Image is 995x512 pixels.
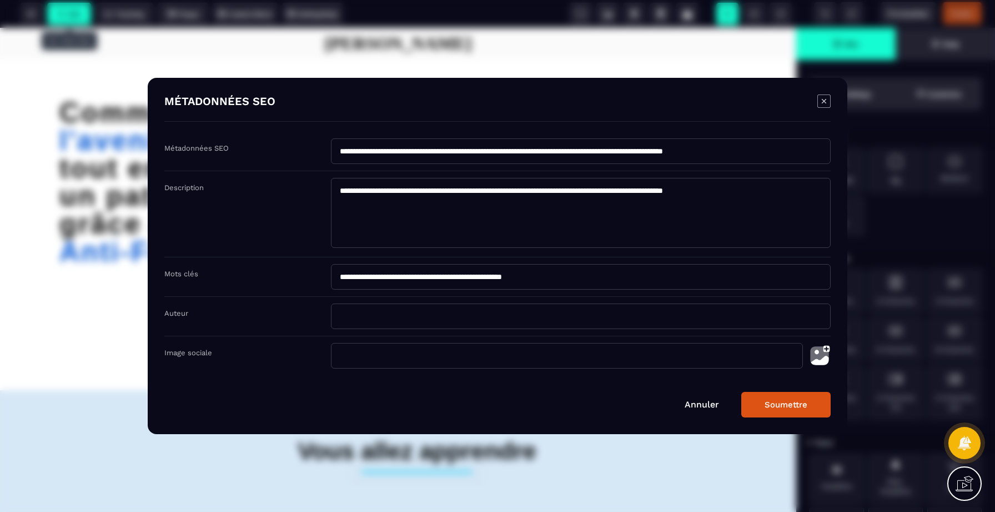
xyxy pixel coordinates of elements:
[164,144,229,152] label: Métadonnées SEO
[252,377,582,397] span: Dans cette vidéo puissante de 15 minutes
[164,309,188,317] label: Auteur
[59,71,398,238] div: Comment tout en développant un patrimoine solide grâce au
[46,415,788,438] h1: Vous allez apprendre
[685,399,719,410] a: Annuler
[164,270,198,278] label: Mots clés
[164,95,275,110] h4: MÉTADONNÉES SEO
[242,297,554,332] button: ACCÉDER À L'ATELIER OFFERT
[808,343,831,369] img: photo-upload.002a6cb0.svg
[741,392,831,417] button: Soumettre
[164,183,204,192] label: Description
[438,63,726,230] img: ebd01139a3ccbbfbeff12f53acd2016d_VSL_JOAN_3.mp4-low.gif
[164,349,212,357] label: Image sociale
